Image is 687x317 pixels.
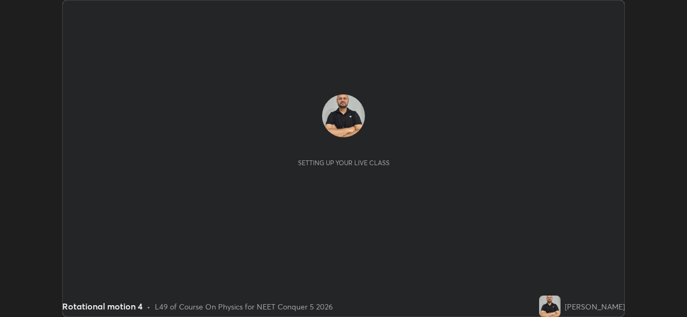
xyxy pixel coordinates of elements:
[147,301,151,312] div: •
[62,300,143,313] div: Rotational motion 4
[565,301,625,312] div: [PERSON_NAME]
[155,301,333,312] div: L49 of Course On Physics for NEET Conquer 5 2026
[322,94,365,137] img: 88abb398c7ca4b1491dfe396cc999ae1.jpg
[539,296,561,317] img: 88abb398c7ca4b1491dfe396cc999ae1.jpg
[298,159,390,167] div: Setting up your live class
